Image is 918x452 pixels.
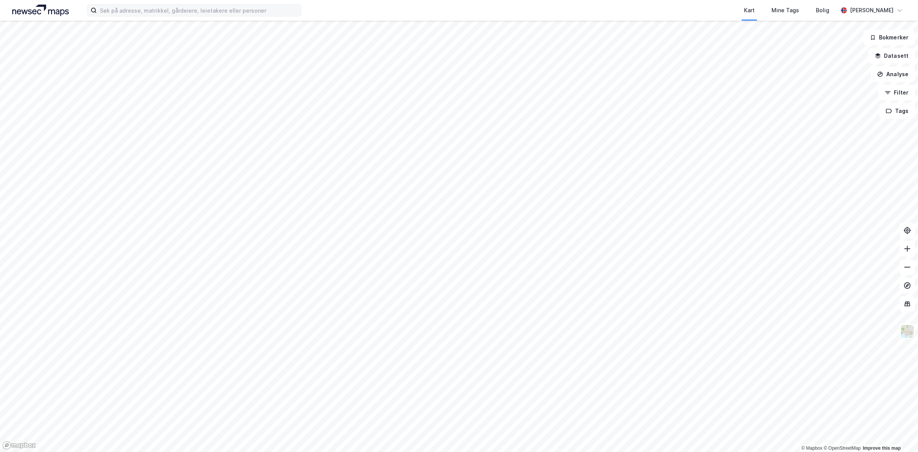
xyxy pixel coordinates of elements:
div: Bolig [816,6,829,15]
div: Mine Tags [772,6,799,15]
input: Søk på adresse, matrikkel, gårdeiere, leietakere eller personer [97,5,301,16]
div: Kart [744,6,755,15]
img: logo.a4113a55bc3d86da70a041830d287a7e.svg [12,5,69,16]
div: [PERSON_NAME] [850,6,894,15]
iframe: Chat Widget [880,415,918,452]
